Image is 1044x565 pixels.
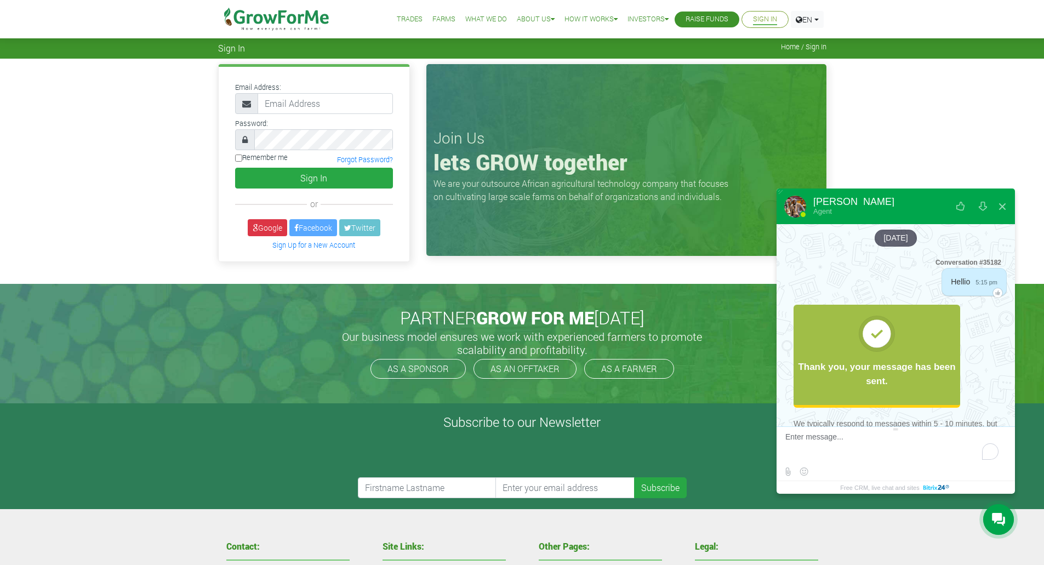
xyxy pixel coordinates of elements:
[794,419,997,459] span: We typically respond to messages within 5 - 10 minutes, but it’s taking longer than expected and ...
[840,481,951,494] a: Free CRM, live chat and sites
[777,252,1015,268] div: Conversation #35182
[235,118,268,129] label: Password:
[473,359,577,379] a: AS AN OFFTAKER
[235,152,288,163] label: Remember me
[358,435,524,477] iframe: reCAPTCHA
[781,465,795,478] label: Send file
[465,14,507,25] a: What We Do
[794,360,960,389] div: Thank you, your message has been sent.
[226,542,350,551] h4: Contact:
[785,432,1003,462] textarea: To enrich screen reader interactions, please activate Accessibility in Grammarly extension settings
[14,414,1030,430] h4: Subscribe to our Newsletter
[248,219,287,236] a: Google
[433,129,819,147] h3: Join Us
[272,241,355,249] a: Sign Up for a New Account
[397,14,423,25] a: Trades
[539,542,662,551] h4: Other Pages:
[370,359,466,379] a: AS A SPONSOR
[627,14,669,25] a: Investors
[495,477,635,498] input: Enter your email address
[235,82,281,93] label: Email Address:
[781,43,826,51] span: Home / Sign In
[517,14,555,25] a: About Us
[433,149,819,175] h1: lets GROW together
[358,477,497,498] input: Firstname Lastname
[476,306,594,329] span: GROW FOR ME
[951,277,970,286] span: Hellio
[564,14,618,25] a: How it Works
[813,197,894,207] div: [PERSON_NAME]
[791,11,824,28] a: EN
[218,43,245,53] span: Sign In
[235,155,242,162] input: Remember me
[992,193,1012,220] button: Close widget
[235,197,393,210] div: or
[951,193,971,220] button: Rate our service
[223,307,822,328] h2: PARTNER [DATE]
[432,14,455,25] a: Farms
[258,93,393,114] input: Email Address
[433,177,735,203] p: We are your outsource African agricultural technology company that focuses on cultivating large s...
[584,359,674,379] a: AS A FARMER
[753,14,777,25] a: Sign In
[813,207,894,216] div: Agent
[330,330,714,356] h5: Our business model ensures we work with experienced farmers to promote scalability and profitabil...
[634,477,687,498] button: Subscribe
[337,155,393,164] a: Forgot Password?
[840,481,919,494] span: Free CRM, live chat and sites
[973,193,992,220] button: Download conversation history
[695,542,818,551] h4: Legal:
[686,14,728,25] a: Raise Funds
[383,542,506,551] h4: Site Links:
[235,168,393,189] button: Sign In
[970,277,997,287] span: 5:15 pm
[797,465,811,478] button: Select emoticon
